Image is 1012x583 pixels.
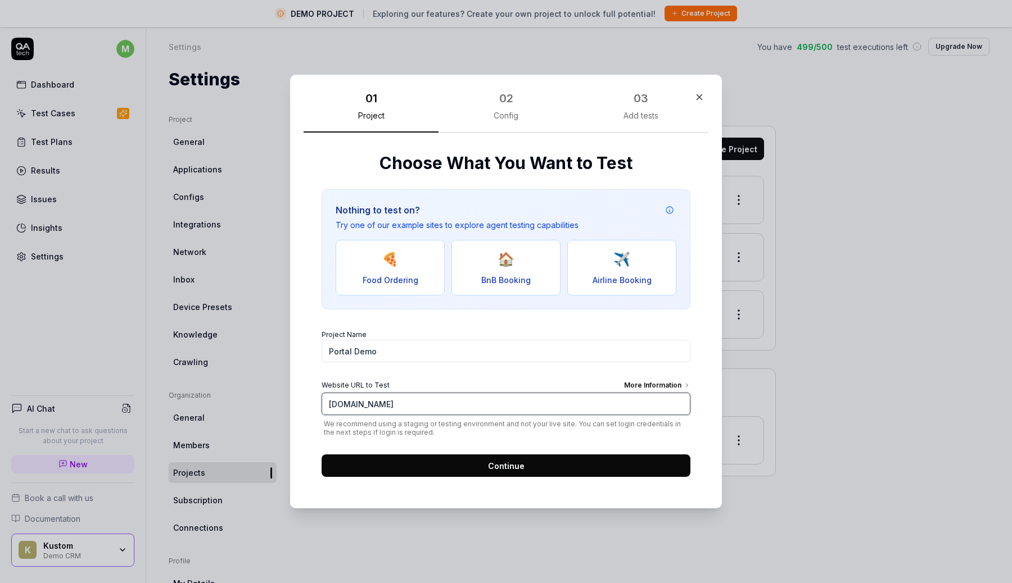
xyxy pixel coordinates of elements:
div: Add tests [624,111,658,121]
span: We recommend using a staging or testing environment and not your live site. You can set login cre... [322,420,690,436]
button: 🍕Food Ordering [336,240,445,295]
div: Config [494,111,518,121]
span: Airline Booking [593,274,652,286]
label: Project Name [322,330,690,362]
div: 03 [634,90,648,107]
span: 🏠 [498,249,514,270]
button: 🏠BnB Booking [451,240,561,295]
span: Continue [488,460,525,472]
span: BnB Booking [481,274,531,286]
span: Food Ordering [363,274,418,286]
button: Example attribution information [663,203,676,217]
input: Website URL to TestMore Information [322,393,690,415]
h2: Choose What You Want to Test [322,151,690,176]
input: Project Name [322,340,690,362]
h3: Nothing to test on? [336,203,579,217]
span: ✈️ [613,249,630,270]
div: More Information [624,380,690,393]
span: 🍕 [382,249,399,270]
div: Project [358,111,385,121]
button: ✈️Airline Booking [567,240,676,295]
div: 01 [365,90,377,107]
button: Continue [322,454,690,477]
button: Close Modal [690,88,708,106]
p: Try one of our example sites to explore agent testing capabilities [336,219,579,231]
div: 02 [499,90,513,107]
span: Website URL to Test [322,380,390,393]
